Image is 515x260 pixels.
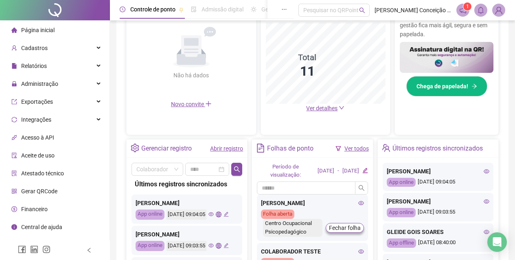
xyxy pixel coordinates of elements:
[487,232,507,252] div: Open Intercom Messenger
[306,105,337,111] span: Ver detalhes
[358,200,364,206] span: eye
[261,210,294,219] div: Folha aberta
[21,63,47,69] span: Relatórios
[339,105,344,111] span: down
[205,101,212,107] span: plus
[216,212,221,217] span: global
[21,188,57,194] span: Gerar QRCode
[11,99,17,105] span: export
[202,6,243,13] span: Admissão digital
[135,179,239,189] div: Últimos registros sincronizados
[484,229,489,235] span: eye
[387,178,489,187] div: [DATE] 09:04:05
[387,238,489,248] div: [DATE] 08:40:00
[130,6,175,13] span: Controle de ponto
[459,7,467,14] span: notification
[21,27,55,33] span: Página inicial
[392,142,483,155] div: Últimos registros sincronizados
[11,153,17,158] span: audit
[335,146,341,151] span: filter
[131,144,139,152] span: setting
[11,81,17,87] span: lock
[358,249,364,254] span: eye
[342,167,359,175] div: [DATE]
[171,101,212,107] span: Novo convite
[362,168,368,173] span: edit
[484,199,489,204] span: eye
[493,4,505,16] img: 90794
[344,145,369,152] a: Ver todos
[224,212,229,217] span: edit
[11,45,17,51] span: user-add
[263,219,322,237] div: Centro Ocupacional Psicopedagógico
[42,245,50,253] span: instagram
[387,167,489,176] div: [PERSON_NAME]
[359,7,365,13] span: search
[466,4,469,9] span: 1
[358,185,365,191] span: search
[167,210,206,220] div: [DATE] 09:04:05
[256,144,265,152] span: file-text
[208,243,214,248] span: eye
[21,152,55,159] span: Aceite de uso
[387,178,416,187] div: App online
[11,224,17,230] span: info-circle
[267,142,313,155] div: Folhas de ponto
[120,7,125,12] span: clock-circle
[382,144,390,152] span: team
[21,170,64,177] span: Atestado técnico
[136,199,238,208] div: [PERSON_NAME]
[234,166,240,173] span: search
[136,210,164,220] div: App online
[21,98,53,105] span: Exportações
[224,243,229,248] span: edit
[326,223,364,233] button: Fechar folha
[21,206,48,212] span: Financeiro
[11,117,17,122] span: sync
[261,199,364,208] div: [PERSON_NAME]
[191,7,197,12] span: file-done
[11,63,17,69] span: file
[136,230,238,239] div: [PERSON_NAME]
[210,145,243,152] a: Abrir registro
[86,247,92,253] span: left
[318,167,334,175] div: [DATE]
[281,7,287,12] span: ellipsis
[216,243,221,248] span: global
[387,197,489,206] div: [PERSON_NAME]
[21,45,48,51] span: Cadastros
[261,6,302,13] span: Gestão de férias
[11,188,17,194] span: qrcode
[208,212,214,217] span: eye
[387,208,489,217] div: [DATE] 09:03:55
[257,163,314,180] div: Período de visualização:
[136,241,164,251] div: App online
[375,6,451,15] span: [PERSON_NAME] Conceição - Centro Ocupacional Psicopedagógico
[463,2,471,11] sup: 1
[306,105,344,111] a: Ver detalhes down
[11,206,17,212] span: dollar
[11,27,17,33] span: home
[179,7,184,12] span: pushpin
[21,81,58,87] span: Administração
[484,168,489,174] span: eye
[387,208,416,217] div: App online
[471,83,477,89] span: arrow-right
[329,223,361,232] span: Fechar folha
[337,167,339,175] div: -
[30,245,38,253] span: linkedin
[18,245,26,253] span: facebook
[11,135,17,140] span: api
[11,170,17,176] span: solution
[167,241,206,251] div: [DATE] 09:03:55
[400,12,493,39] p: Com a Assinatura Digital da QR, sua gestão fica mais ágil, segura e sem papelada.
[141,142,192,155] div: Gerenciar registro
[261,247,364,256] div: COLABORADOR TESTE
[21,134,54,141] span: Acesso à API
[154,71,229,80] div: Não há dados
[21,116,51,123] span: Integrações
[21,224,62,230] span: Central de ajuda
[400,42,493,73] img: banner%2F02c71560-61a6-44d4-94b9-c8ab97240462.png
[477,7,484,14] span: bell
[387,227,489,236] div: GLEIDE GOIS SOARES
